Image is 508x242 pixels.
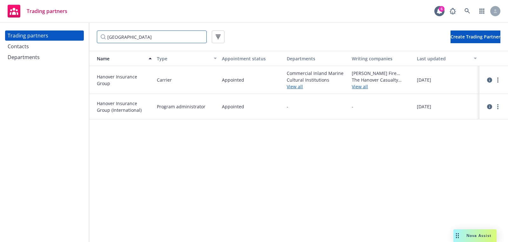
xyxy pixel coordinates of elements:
[466,233,491,238] span: Nova Assist
[157,103,205,110] span: Program administrator
[486,76,493,84] a: circleInformation
[446,5,459,17] a: Report a Bug
[284,51,349,66] button: Departments
[97,30,207,43] input: Filter by keyword...
[219,51,284,66] button: Appointment status
[439,6,444,12] div: 6
[287,70,347,77] span: Commercial Inland Marine
[461,5,474,17] a: Search
[451,34,500,40] span: Create Trading Partner
[453,229,461,242] div: Drag to move
[352,55,412,62] div: Writing companies
[222,103,244,110] span: Appointed
[349,51,414,66] button: Writing companies
[417,55,470,62] div: Last updated
[352,70,412,77] span: [PERSON_NAME] Fire Insurance Company
[417,103,431,110] span: [DATE]
[476,5,488,17] a: Switch app
[486,103,493,111] a: circleInformation
[417,77,431,83] span: [DATE]
[89,51,154,66] button: Name
[5,41,84,51] a: Contacts
[157,77,172,83] span: Carrier
[414,51,479,66] button: Last updated
[494,103,502,111] a: more
[92,55,145,62] div: Name
[97,100,152,113] span: Hanover Insurance Group (International)
[27,9,67,14] span: Trading partners
[287,55,347,62] div: Departments
[352,83,412,90] a: View all
[222,77,244,83] span: Appointed
[8,52,40,62] div: Departments
[287,83,347,90] a: View all
[8,30,48,41] div: Trading partners
[8,41,29,51] div: Contacts
[5,30,84,41] a: Trading partners
[352,103,353,110] span: -
[157,55,210,62] div: Type
[451,30,500,43] button: Create Trading Partner
[287,77,347,83] span: Cultural Institutions
[352,77,412,83] span: The Hanover Casualty Company
[222,55,282,62] div: Appointment status
[5,2,70,20] a: Trading partners
[97,73,152,87] span: Hanover Insurance Group
[494,76,502,84] a: more
[5,52,84,62] a: Departments
[287,103,288,110] span: -
[453,229,497,242] button: Nova Assist
[154,51,219,66] button: Type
